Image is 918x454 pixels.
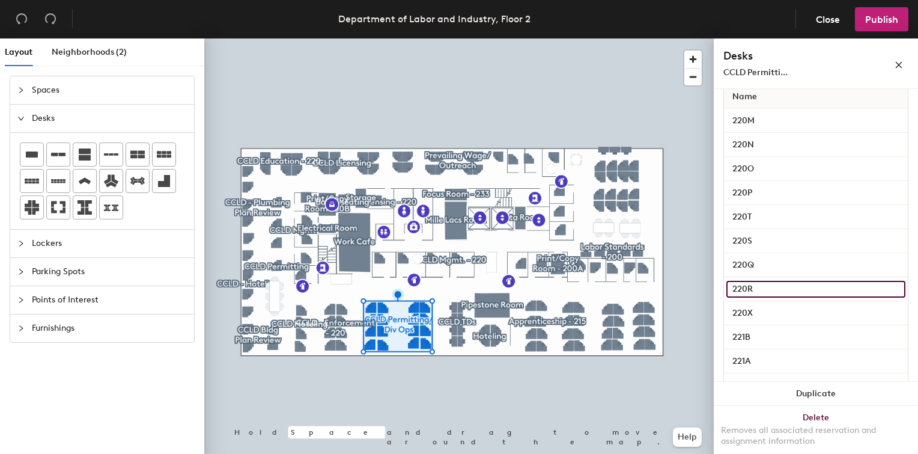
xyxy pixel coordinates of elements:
span: collapsed [17,325,25,332]
button: Redo (⌘ + ⇧ + Z) [38,7,62,31]
span: Points of Interest [32,286,187,314]
input: Unnamed desk [726,112,905,129]
input: Unnamed desk [726,281,905,298]
span: CCLD Permitti... [723,67,788,78]
span: collapsed [17,268,25,275]
span: Publish [865,14,898,25]
span: Furnishings [32,314,187,342]
div: Removes all associated reservation and assignment information [721,425,911,447]
span: Layout [5,47,32,57]
input: Unnamed desk [726,161,905,177]
span: Parking Spots [32,258,187,286]
input: Unnamed desk [726,137,905,153]
span: collapsed [17,296,25,304]
span: Desks [32,105,187,132]
span: expanded [17,115,25,122]
input: Unnamed desk [726,233,905,250]
button: Publish [855,7,908,31]
input: Unnamed desk [726,305,905,322]
button: Close [806,7,850,31]
input: Unnamed desk [726,209,905,225]
input: Unnamed desk [726,329,905,346]
h4: Desks [723,48,856,64]
button: Undo (⌘ + Z) [10,7,34,31]
span: collapsed [17,87,25,94]
span: collapsed [17,240,25,247]
input: Unnamed desk [726,257,905,274]
span: Name [726,86,763,108]
span: Neighborhoods (2) [52,47,127,57]
span: Spaces [32,76,187,104]
span: Close [816,14,840,25]
button: Help [673,428,702,447]
button: Duplicate [714,382,918,406]
span: Lockers [32,230,187,257]
span: undo [16,13,28,25]
div: Department of Labor and Industry, Floor 2 [338,11,530,26]
span: close [895,61,903,69]
input: Unnamed desk [726,377,905,394]
input: Unnamed desk [726,353,905,370]
input: Unnamed desk [726,185,905,201]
